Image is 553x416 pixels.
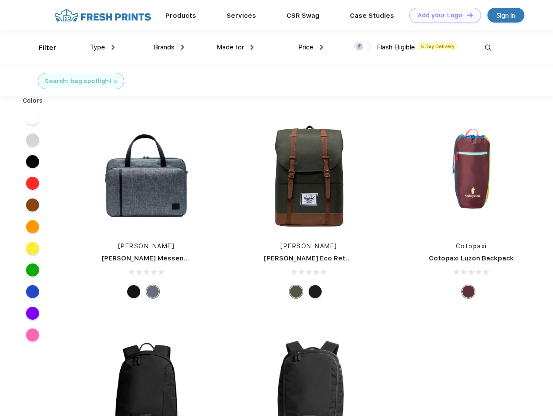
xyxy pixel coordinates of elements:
[290,285,303,298] div: Forest
[264,254,441,262] a: [PERSON_NAME] Eco Retreat 15" Computer Backpack
[217,43,244,51] span: Made for
[250,45,253,50] img: dropdown.png
[114,80,117,83] img: filter_cancel.svg
[112,45,115,50] img: dropdown.png
[251,118,366,233] img: func=resize&h=266
[280,243,337,250] a: [PERSON_NAME]
[429,254,514,262] a: Cotopaxi Luzon Backpack
[298,43,313,51] span: Price
[456,243,487,250] a: Cotopaxi
[102,254,195,262] a: [PERSON_NAME] Messenger
[89,118,204,233] img: func=resize&h=266
[90,43,105,51] span: Type
[118,243,175,250] a: [PERSON_NAME]
[414,118,529,233] img: func=resize&h=266
[52,8,154,23] img: fo%20logo%202.webp
[154,43,174,51] span: Brands
[309,285,322,298] div: Black
[487,8,524,23] a: Sign in
[39,43,56,53] div: Filter
[467,13,473,17] img: DT
[481,41,495,55] img: desktop_search.svg
[377,43,415,51] span: Flash Eligible
[418,12,462,19] div: Add your Logo
[462,285,475,298] div: Surprise
[16,96,49,105] div: Colors
[418,42,457,50] span: 5 Day Delivery
[181,45,184,50] img: dropdown.png
[127,285,140,298] div: Black
[165,12,196,19] a: Products
[497,10,515,20] div: Sign in
[146,285,159,298] div: Raven Crosshatch
[320,45,323,50] img: dropdown.png
[45,77,112,86] div: Search: bag spotlight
